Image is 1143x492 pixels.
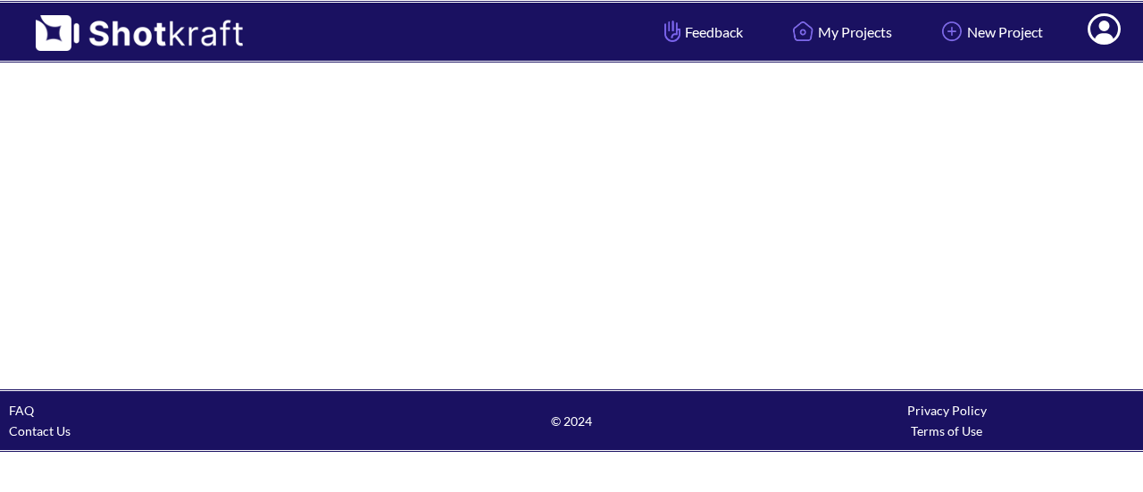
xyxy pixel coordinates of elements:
[937,16,967,46] img: Add Icon
[9,423,71,438] a: Contact Us
[660,21,743,42] span: Feedback
[9,403,34,418] a: FAQ
[923,8,1056,55] a: New Project
[788,16,818,46] img: Home Icon
[774,8,905,55] a: My Projects
[384,411,759,431] span: © 2024
[759,421,1134,441] div: Terms of Use
[660,16,685,46] img: Hand Icon
[759,400,1134,421] div: Privacy Policy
